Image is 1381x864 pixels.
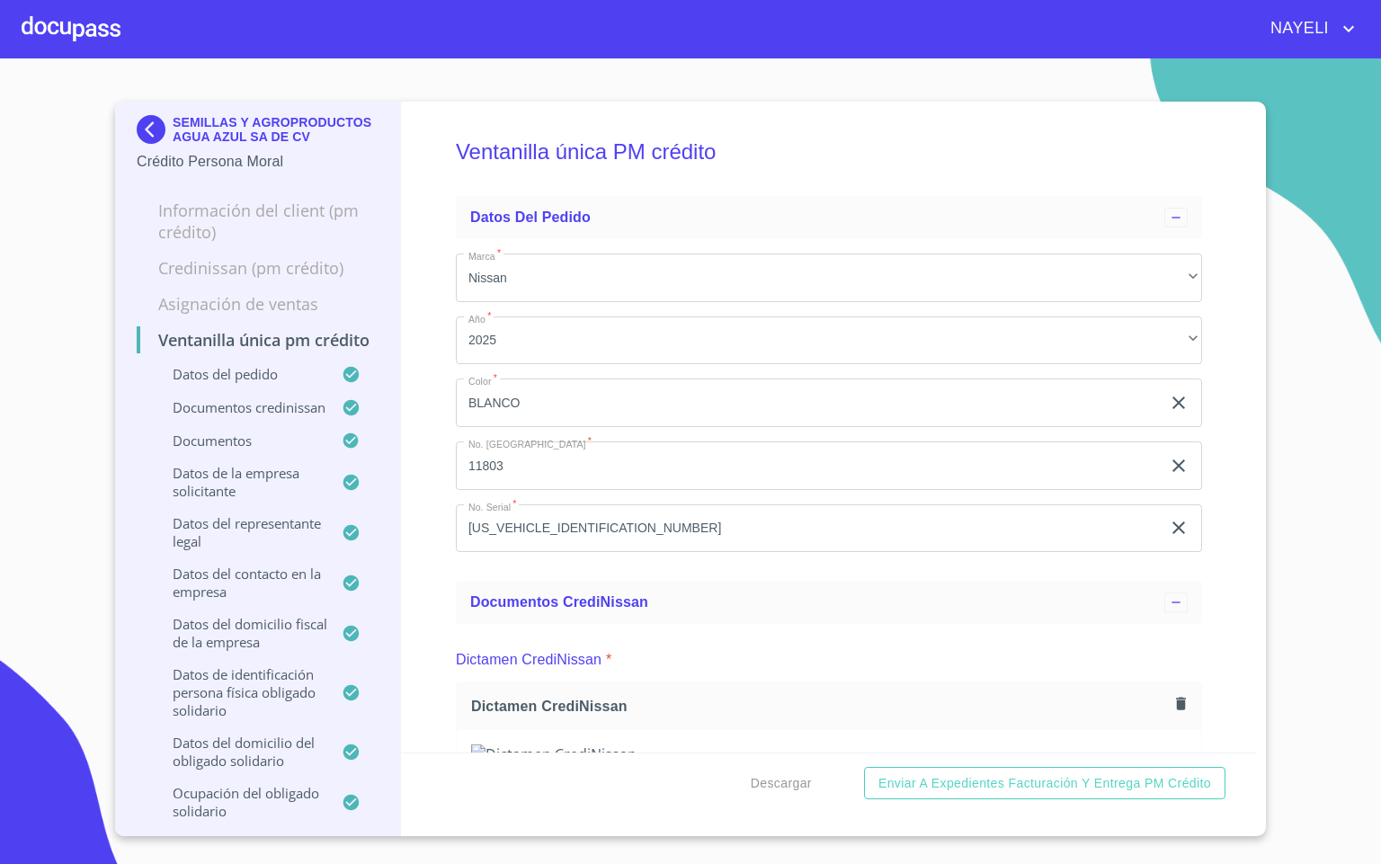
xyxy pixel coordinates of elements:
[137,365,342,383] p: Datos del pedido
[1168,455,1189,477] button: clear input
[470,594,648,610] span: Documentos CrediNissan
[137,398,342,416] p: Documentos CrediNissan
[137,200,379,243] p: Información del Client (PM crédito)
[137,464,342,500] p: Datos de la empresa solicitante
[456,581,1202,624] div: Documentos CrediNissan
[878,772,1211,795] span: Enviar a Expedientes Facturación y Entrega PM crédito
[137,151,379,173] p: Crédito Persona Moral
[1168,392,1189,414] button: clear input
[456,316,1202,365] div: 2025
[471,697,1169,716] span: Dictamen CrediNissan
[137,615,342,651] p: Datos del domicilio fiscal de la empresa
[471,744,1187,764] img: Dictamen CrediNissan
[137,257,379,279] p: Credinissan (PM crédito)
[751,772,812,795] span: Descargar
[173,115,379,144] p: SEMILLAS Y AGROPRODUCTOS AGUA AZUL SA DE CV
[137,565,342,601] p: Datos del contacto en la empresa
[864,767,1225,800] button: Enviar a Expedientes Facturación y Entrega PM crédito
[1168,517,1189,539] button: clear input
[456,115,1202,189] h5: Ventanilla única PM crédito
[137,734,342,770] p: Datos del Domicilio del Obligado Solidario
[137,784,342,820] p: Ocupación del Obligado Solidario
[1257,14,1338,43] span: NAYELI
[137,432,342,450] p: Documentos
[137,329,379,351] p: Ventanilla única PM crédito
[456,196,1202,239] div: Datos del pedido
[1257,14,1359,43] button: account of current user
[137,665,342,719] p: Datos de Identificación Persona Física Obligado Solidario
[456,254,1202,302] div: Nissan
[137,514,342,550] p: Datos del representante legal
[137,115,379,151] div: SEMILLAS Y AGROPRODUCTOS AGUA AZUL SA DE CV
[137,293,379,315] p: Asignación de Ventas
[456,649,601,671] p: Dictamen CrediNissan
[744,767,819,800] button: Descargar
[137,115,173,144] img: Docupass spot blue
[470,209,591,225] span: Datos del pedido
